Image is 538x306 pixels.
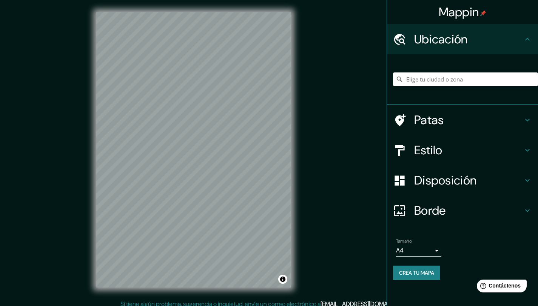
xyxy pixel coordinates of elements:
div: Borde [387,195,538,226]
div: Patas [387,105,538,135]
font: Disposición [414,172,476,188]
font: Estilo [414,142,442,158]
div: Ubicación [387,24,538,54]
button: Activar o desactivar atribución [278,275,287,284]
iframe: Lanzador de widgets de ayuda [471,277,530,298]
div: Disposición [387,165,538,195]
div: Estilo [387,135,538,165]
img: pin-icon.png [480,10,486,16]
font: Tamaño [396,238,412,244]
font: Borde [414,203,446,218]
font: Patas [414,112,444,128]
input: Elige tu ciudad o zona [393,72,538,86]
font: Ubicación [414,31,468,47]
font: Mappin [439,4,479,20]
canvas: Mapa [96,12,291,288]
font: A4 [396,246,404,254]
div: A4 [396,244,441,257]
button: Crea tu mapa [393,266,440,280]
font: Crea tu mapa [399,269,434,276]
